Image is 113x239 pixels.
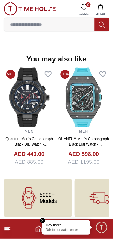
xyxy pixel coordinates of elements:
div: Chat Widget [95,221,108,234]
p: Talk to our watch expert! [46,228,87,233]
a: Quantum Men's Chronograph Black Dial Watch - HNG1010.651 [5,137,53,152]
span: 50% [61,70,70,79]
span: My Bag [93,11,108,16]
h4: AED 598.00 [69,150,99,159]
img: QUANTUM Men's Chronograph Black Dial Watch - HNG1080.050 [58,68,110,128]
em: Close tooltip [40,218,45,224]
span: 5000+ Models [40,192,57,204]
div: Hey there! [46,223,87,228]
button: My Bag [92,2,109,18]
a: MEN [25,130,34,134]
a: QUANTUM Men's Chronograph Black Dial Watch - HNG1080.050 [58,137,109,152]
a: MEN [79,130,88,134]
h4: AED 443.00 [14,150,44,159]
span: 0 [86,2,91,7]
span: 50% [6,70,15,79]
a: 0Wishlist [77,2,92,18]
span: AED 885.00 [15,159,44,166]
a: Home [35,226,42,233]
h2: You may also like [26,54,87,64]
img: ... [4,2,56,16]
img: Quantum Men's Chronograph Black Dial Watch - HNG1010.651 [4,68,55,128]
span: AED 1195.00 [68,159,100,166]
span: Wishlist [77,12,92,17]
